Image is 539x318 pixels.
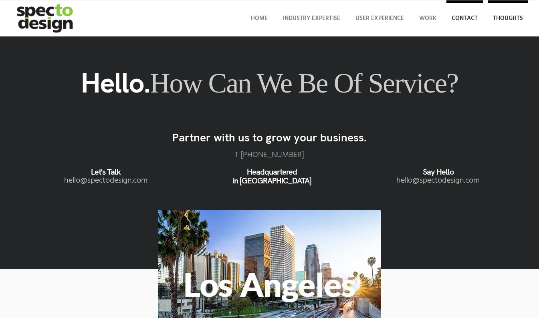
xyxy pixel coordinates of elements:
a: Contact [446,0,483,36]
p: T ‪[PHONE_NUMBER]‬ [20,151,519,159]
a: moc.ngisedotceps@olleh [64,171,147,190]
h3: Partner with us to grow your business. [20,131,519,144]
a: moc.ngisedotceps@olleh [396,171,480,190]
h6: Let's Talk [23,167,189,176]
span: Work [419,14,436,23]
span: How can we be of service? [150,68,458,99]
span: User Experience [355,14,404,23]
span: Contact [452,14,478,23]
a: Industry Expertise [278,0,345,36]
img: specto-logo-2020 [11,0,81,36]
h6: Say Hello [355,167,521,176]
a: User Experience [350,0,409,36]
span: Industry Expertise [283,14,340,23]
span: Home [251,14,268,23]
span: Thoughts [493,14,523,23]
h1: Hello. [20,64,519,101]
a: Work [414,0,442,36]
a: Thoughts [488,0,528,36]
a: Home [246,0,273,36]
h6: Headquartered in [GEOGRAPHIC_DATA] [189,167,355,185]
